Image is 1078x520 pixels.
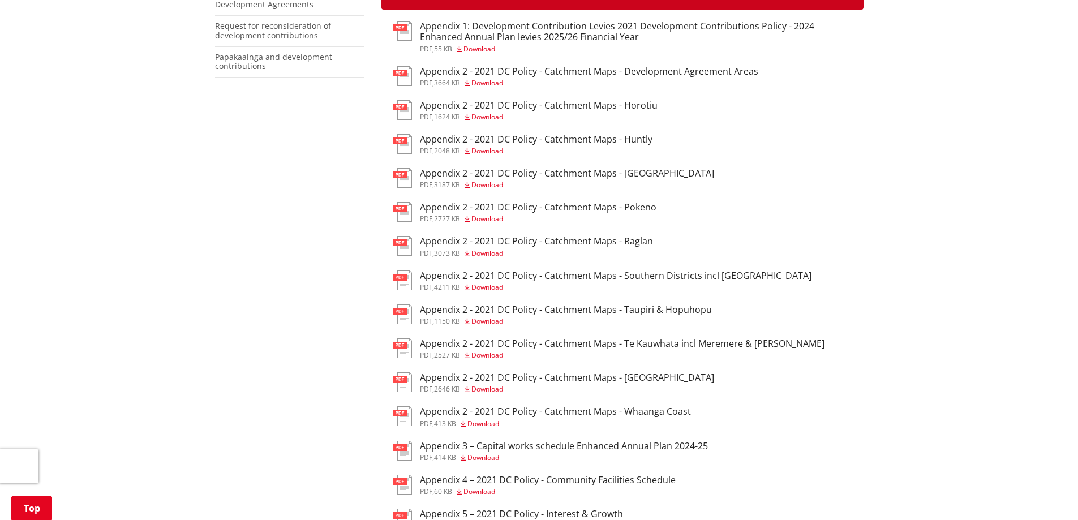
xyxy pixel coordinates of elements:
[420,316,432,326] span: pdf
[434,78,460,88] span: 3664 KB
[393,338,412,358] img: document-pdf.svg
[420,180,432,190] span: pdf
[420,488,676,495] div: ,
[393,66,412,86] img: document-pdf.svg
[393,441,708,461] a: Appendix 3 – Capital works schedule Enhanced Annual Plan 2024-25 pdf,414 KB Download
[420,304,712,315] h3: Appendix 2 - 2021 DC Policy - Catchment Maps - Taupiri & Hopuhopu
[420,509,623,519] h3: Appendix 5 – 2021 DC Policy - Interest & Growth
[471,248,503,258] span: Download
[434,487,452,496] span: 60 KB
[393,21,852,52] a: Appendix 1: Development Contribution Levies 2021 Development Contributions Policy - 2024 Enhanced...
[393,168,714,188] a: Appendix 2 - 2021 DC Policy - Catchment Maps - [GEOGRAPHIC_DATA] pdf,3187 KB Download
[471,78,503,88] span: Download
[420,78,432,88] span: pdf
[420,214,432,224] span: pdf
[393,202,656,222] a: Appendix 2 - 2021 DC Policy - Catchment Maps - Pokeno pdf,2727 KB Download
[420,114,658,121] div: ,
[393,372,714,393] a: Appendix 2 - 2021 DC Policy - Catchment Maps - [GEOGRAPHIC_DATA] pdf,2646 KB Download
[393,168,412,188] img: document-pdf.svg
[393,134,412,154] img: document-pdf.svg
[434,112,460,122] span: 1624 KB
[393,66,758,87] a: Appendix 2 - 2021 DC Policy - Catchment Maps - Development Agreement Areas pdf,3664 KB Download
[420,46,852,53] div: ,
[420,453,432,462] span: pdf
[215,20,331,41] a: Request for reconsideration of development contributions
[420,21,852,42] h3: Appendix 1: Development Contribution Levies 2021 Development Contributions Policy - 2024 Enhanced...
[393,202,412,222] img: document-pdf.svg
[420,372,714,383] h3: Appendix 2 - 2021 DC Policy - Catchment Maps - [GEOGRAPHIC_DATA]
[420,441,708,452] h3: Appendix 3 – Capital works schedule Enhanced Annual Plan 2024-25
[434,419,456,428] span: 413 KB
[393,236,653,256] a: Appendix 2 - 2021 DC Policy - Catchment Maps - Raglan pdf,3073 KB Download
[393,475,412,495] img: document-pdf.svg
[215,51,332,72] a: Papakaainga and development contributions
[420,384,432,394] span: pdf
[420,475,676,485] h3: Appendix 4 – 2021 DC Policy - Community Facilities Schedule
[434,180,460,190] span: 3187 KB
[420,80,758,87] div: ,
[420,134,652,145] h3: Appendix 2 - 2021 DC Policy - Catchment Maps - Huntly
[393,304,412,324] img: document-pdf.svg
[434,214,460,224] span: 2727 KB
[393,270,811,291] a: Appendix 2 - 2021 DC Policy - Catchment Maps - Southern Districts incl [GEOGRAPHIC_DATA] pdf,4211...
[420,66,758,77] h3: Appendix 2 - 2021 DC Policy - Catchment Maps - Development Agreement Areas
[467,453,499,462] span: Download
[420,250,653,257] div: ,
[393,100,412,120] img: document-pdf.svg
[420,100,658,111] h3: Appendix 2 - 2021 DC Policy - Catchment Maps - Horotiu
[434,44,452,54] span: 55 KB
[1026,472,1067,513] iframe: Messenger Launcher
[420,318,712,325] div: ,
[471,146,503,156] span: Download
[420,146,432,156] span: pdf
[471,112,503,122] span: Download
[420,350,432,360] span: pdf
[434,384,460,394] span: 2646 KB
[393,304,712,325] a: Appendix 2 - 2021 DC Policy - Catchment Maps - Taupiri & Hopuhopu pdf,1150 KB Download
[420,248,432,258] span: pdf
[434,146,460,156] span: 2048 KB
[393,134,652,154] a: Appendix 2 - 2021 DC Policy - Catchment Maps - Huntly pdf,2048 KB Download
[463,487,495,496] span: Download
[434,282,460,292] span: 4211 KB
[393,236,412,256] img: document-pdf.svg
[471,214,503,224] span: Download
[471,316,503,326] span: Download
[463,44,495,54] span: Download
[420,202,656,213] h3: Appendix 2 - 2021 DC Policy - Catchment Maps - Pokeno
[11,496,52,520] a: Top
[420,112,432,122] span: pdf
[471,180,503,190] span: Download
[420,352,824,359] div: ,
[420,270,811,281] h3: Appendix 2 - 2021 DC Policy - Catchment Maps - Southern Districts incl [GEOGRAPHIC_DATA]
[471,350,503,360] span: Download
[393,100,658,121] a: Appendix 2 - 2021 DC Policy - Catchment Maps - Horotiu pdf,1624 KB Download
[393,21,412,41] img: document-pdf.svg
[393,406,412,426] img: document-pdf.svg
[471,282,503,292] span: Download
[420,182,714,188] div: ,
[420,454,708,461] div: ,
[420,216,656,222] div: ,
[467,419,499,428] span: Download
[393,372,412,392] img: document-pdf.svg
[420,282,432,292] span: pdf
[420,148,652,154] div: ,
[434,453,456,462] span: 414 KB
[393,270,412,290] img: document-pdf.svg
[393,406,691,427] a: Appendix 2 - 2021 DC Policy - Catchment Maps - Whaanga Coast pdf,413 KB Download
[434,350,460,360] span: 2527 KB
[420,168,714,179] h3: Appendix 2 - 2021 DC Policy - Catchment Maps - [GEOGRAPHIC_DATA]
[471,384,503,394] span: Download
[420,420,691,427] div: ,
[434,316,460,326] span: 1150 KB
[434,248,460,258] span: 3073 KB
[393,475,676,495] a: Appendix 4 – 2021 DC Policy - Community Facilities Schedule pdf,60 KB Download
[393,338,824,359] a: Appendix 2 - 2021 DC Policy - Catchment Maps - Te Kauwhata incl Meremere & [PERSON_NAME] pdf,2527...
[420,44,432,54] span: pdf
[420,236,653,247] h3: Appendix 2 - 2021 DC Policy - Catchment Maps - Raglan
[393,441,412,461] img: document-pdf.svg
[420,386,714,393] div: ,
[420,406,691,417] h3: Appendix 2 - 2021 DC Policy - Catchment Maps - Whaanga Coast
[420,284,811,291] div: ,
